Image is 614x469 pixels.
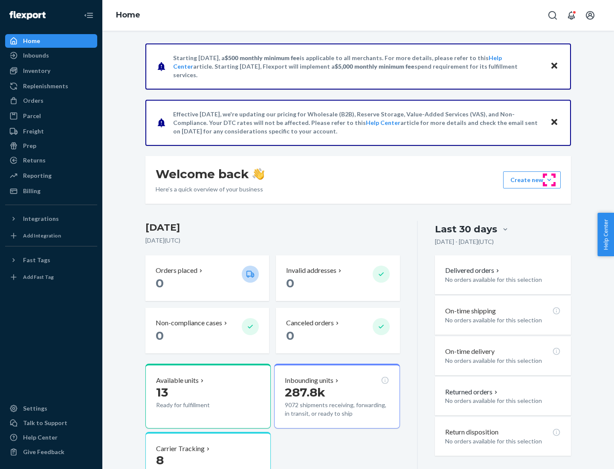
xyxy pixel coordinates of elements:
[23,419,67,427] div: Talk to Support
[5,270,97,284] a: Add Fast Tag
[156,328,164,343] span: 0
[23,256,50,264] div: Fast Tags
[435,223,497,236] div: Last 30 days
[156,385,168,400] span: 13
[23,273,54,281] div: Add Fast Tag
[445,275,561,284] p: No orders available for this selection
[445,306,496,316] p: On-time shipping
[145,364,271,428] button: Available units13Ready for fulfillment
[544,7,561,24] button: Open Search Box
[445,387,499,397] button: Returned orders
[109,3,147,28] ol: breadcrumbs
[5,124,97,138] a: Freight
[5,253,97,267] button: Fast Tags
[23,96,43,105] div: Orders
[145,255,269,301] button: Orders placed 0
[156,453,164,467] span: 8
[285,376,333,385] p: Inbounding units
[286,328,294,343] span: 0
[5,153,97,167] a: Returns
[335,63,414,70] span: $5,000 monthly minimum fee
[5,49,97,62] a: Inbounds
[156,185,264,194] p: Here’s a quick overview of your business
[445,356,561,365] p: No orders available for this selection
[5,229,97,243] a: Add Integration
[5,34,97,48] a: Home
[173,110,542,136] p: Effective [DATE], we're updating our pricing for Wholesale (B2B), Reserve Storage, Value-Added Se...
[5,109,97,123] a: Parcel
[5,431,97,444] a: Help Center
[23,51,49,60] div: Inbounds
[445,397,561,405] p: No orders available for this selection
[276,255,400,301] button: Invalid addresses 0
[156,266,197,275] p: Orders placed
[156,444,205,454] p: Carrier Tracking
[23,232,61,239] div: Add Integration
[366,119,400,126] a: Help Center
[156,318,222,328] p: Non-compliance cases
[276,308,400,353] button: Canceled orders 0
[563,7,580,24] button: Open notifications
[5,139,97,153] a: Prep
[23,112,41,120] div: Parcel
[274,364,400,428] button: Inbounding units287.8k9072 shipments receiving, forwarding, in transit, or ready to ship
[5,64,97,78] a: Inventory
[9,11,46,20] img: Flexport logo
[435,237,494,246] p: [DATE] - [DATE] ( UTC )
[445,437,561,446] p: No orders available for this selection
[23,67,50,75] div: Inventory
[5,402,97,415] a: Settings
[5,416,97,430] a: Talk to Support
[5,445,97,459] button: Give Feedback
[145,221,400,234] h3: [DATE]
[445,347,495,356] p: On-time delivery
[445,427,498,437] p: Return disposition
[156,401,235,409] p: Ready for fulfillment
[286,318,334,328] p: Canceled orders
[549,60,560,72] button: Close
[173,54,542,79] p: Starting [DATE], a is applicable to all merchants. For more details, please refer to this article...
[503,171,561,188] button: Create new
[23,187,41,195] div: Billing
[116,10,140,20] a: Home
[23,404,47,413] div: Settings
[23,127,44,136] div: Freight
[5,79,97,93] a: Replenishments
[23,82,68,90] div: Replenishments
[23,448,64,456] div: Give Feedback
[252,168,264,180] img: hand-wave emoji
[145,236,400,245] p: [DATE] ( UTC )
[156,376,199,385] p: Available units
[286,276,294,290] span: 0
[445,316,561,324] p: No orders available for this selection
[582,7,599,24] button: Open account menu
[80,7,97,24] button: Close Navigation
[285,385,325,400] span: 287.8k
[225,54,300,61] span: $500 monthly minimum fee
[23,142,36,150] div: Prep
[5,94,97,107] a: Orders
[549,116,560,129] button: Close
[23,156,46,165] div: Returns
[23,171,52,180] div: Reporting
[445,266,501,275] button: Delivered orders
[597,213,614,256] button: Help Center
[285,401,389,418] p: 9072 shipments receiving, forwarding, in transit, or ready to ship
[23,433,58,442] div: Help Center
[156,166,264,182] h1: Welcome back
[5,169,97,182] a: Reporting
[145,308,269,353] button: Non-compliance cases 0
[23,214,59,223] div: Integrations
[5,212,97,226] button: Integrations
[5,184,97,198] a: Billing
[286,266,336,275] p: Invalid addresses
[156,276,164,290] span: 0
[23,37,40,45] div: Home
